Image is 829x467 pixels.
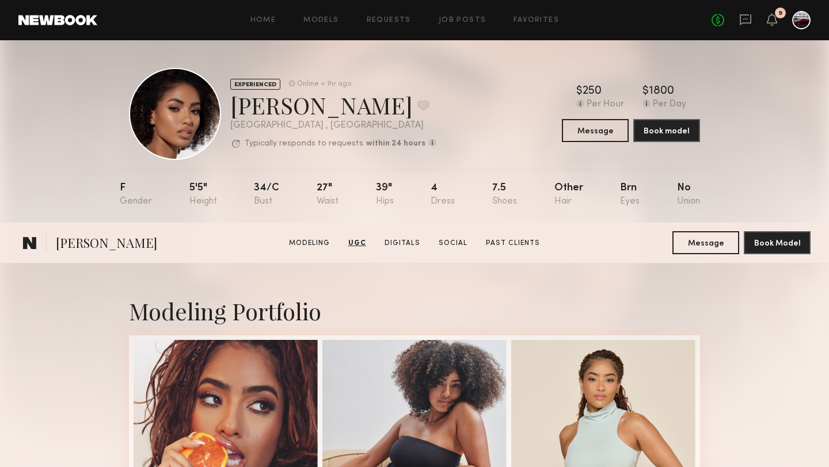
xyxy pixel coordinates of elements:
[129,296,700,326] div: Modeling Portfolio
[562,119,629,142] button: Message
[744,231,811,254] button: Book Model
[376,183,394,206] div: 39"
[576,86,583,97] div: $
[366,140,425,148] b: within 24 hours
[554,183,583,206] div: Other
[189,183,217,206] div: 5'5"
[284,238,334,248] a: Modeling
[120,183,152,206] div: F
[620,183,640,206] div: Brn
[230,121,436,131] div: [GEOGRAPHIC_DATA] , [GEOGRAPHIC_DATA]
[245,140,363,148] p: Typically responds to requests
[434,238,472,248] a: Social
[642,86,649,97] div: $
[431,183,455,206] div: 4
[583,86,602,97] div: 250
[254,183,279,206] div: 34/c
[778,10,782,17] div: 9
[653,99,686,110] div: Per Day
[344,238,371,248] a: UGC
[297,81,351,88] div: Online < 1hr ago
[250,17,276,24] a: Home
[649,86,674,97] div: 1800
[56,234,157,254] span: [PERSON_NAME]
[230,90,436,120] div: [PERSON_NAME]
[677,183,700,206] div: No
[672,231,739,254] button: Message
[744,238,811,247] a: Book Model
[230,79,280,90] div: EXPERIENCED
[380,238,425,248] a: Digitals
[492,183,517,206] div: 7.5
[317,183,339,206] div: 27"
[367,17,411,24] a: Requests
[303,17,339,24] a: Models
[587,99,624,110] div: Per Hour
[439,17,486,24] a: Job Posts
[514,17,559,24] a: Favorites
[481,238,545,248] a: Past Clients
[633,119,700,142] button: Book model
